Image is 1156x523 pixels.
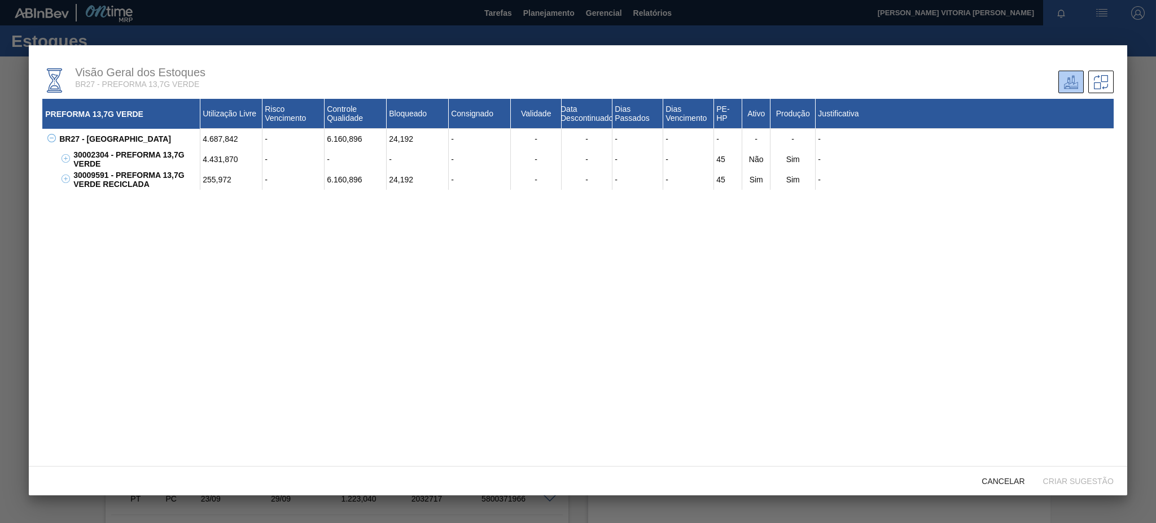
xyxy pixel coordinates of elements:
span: Cancelar [973,477,1034,486]
div: PE-HP [714,99,742,129]
div: - [612,129,663,149]
div: 30002304 - PREFORMA 13,7G VERDE [71,149,200,169]
div: Dias Passados [612,99,663,129]
div: Bloqueado [387,99,449,129]
div: 30009591 - PREFORMA 13,7G VERDE RECICLADA [71,169,200,190]
div: - [511,149,562,169]
div: 6.160,896 [325,169,387,190]
div: Unidade Atual/ Unidades [1058,71,1084,93]
div: - [562,149,612,169]
div: - [612,149,663,169]
span: BR27 - PREFORMA 13,7G VERDE [75,80,199,89]
div: - [770,129,816,149]
button: Criar sugestão [1034,470,1123,491]
button: Cancelar [973,470,1034,491]
div: - [511,129,562,149]
div: - [387,149,449,169]
div: Sim [770,169,816,190]
div: - [663,149,714,169]
div: 6.160,896 [325,129,387,149]
div: - [449,149,511,169]
div: Utilização Livre [200,99,262,129]
div: 255,972 [200,169,262,190]
div: 24,192 [387,129,449,149]
div: - [816,169,1114,190]
div: - [325,149,387,169]
div: Data Descontinuado [562,99,612,129]
div: Consignado [449,99,511,129]
div: Ativo [742,99,770,129]
span: Criar sugestão [1034,477,1123,486]
div: - [449,169,511,190]
div: Não [742,149,770,169]
div: - [262,149,325,169]
div: Produção [770,99,816,129]
div: - [816,149,1114,169]
div: 4.431,870 [200,149,262,169]
div: Controle Qualidade [325,99,387,129]
div: - [262,129,325,149]
div: - [612,169,663,190]
div: 45 [714,169,742,190]
div: - [562,169,612,190]
div: - [449,129,511,149]
div: - [562,129,612,149]
div: BR27 - [GEOGRAPHIC_DATA] [56,129,200,149]
div: - [663,129,714,149]
div: Sim [770,149,816,169]
div: Sim [742,169,770,190]
div: - [816,129,1114,149]
div: Risco Vencimento [262,99,325,129]
div: - [262,169,325,190]
div: 24,192 [387,169,449,190]
div: Validade [511,99,562,129]
div: - [663,169,714,190]
div: Sugestões de Trasferência [1088,71,1114,93]
div: Dias Vencimento [663,99,714,129]
div: Justificativa [816,99,1114,129]
div: - [511,169,562,190]
span: Visão Geral dos Estoques [75,66,205,79]
div: PREFORMA 13,7G VERDE [42,99,200,129]
div: - [714,129,742,149]
div: 45 [714,149,742,169]
div: 4.687,842 [200,129,262,149]
div: - [742,129,770,149]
